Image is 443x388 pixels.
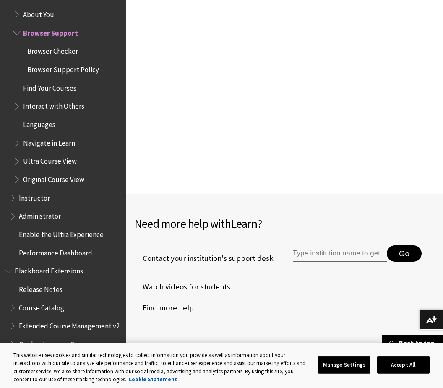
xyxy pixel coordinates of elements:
[134,302,194,314] a: Find more help
[19,191,50,202] span: Instructor
[19,246,92,257] span: Performance Dashboard
[23,99,84,111] span: Interact with Others
[23,81,76,92] span: Find Your Courses
[27,44,78,56] span: Browser Checker
[23,117,55,129] span: Languages
[377,356,430,374] button: Accept All
[134,253,274,264] span: Contact your institution's support desk
[23,26,78,37] span: Browser Support
[23,154,77,166] span: Ultra Course View
[27,62,99,74] span: Browser Support Policy
[19,282,63,294] span: Release Notes
[23,8,54,19] span: About You
[318,356,370,374] button: Manage Settings
[23,172,84,184] span: Original Course View
[19,209,61,221] span: Administrator
[293,245,387,262] input: Type institution name to get support
[19,319,120,330] span: Extended Course Management v2
[128,376,177,383] a: More information about your privacy, opens in a new tab
[382,335,443,351] a: Back to top
[134,281,230,293] a: Watch videos for students
[19,227,104,239] span: Enable the Ultra Experience
[19,301,64,312] span: Course Catalog
[15,264,83,276] span: Blackboard Extensions
[13,351,310,384] div: This website uses cookies and similar technologies to collect information you provide as well as ...
[387,245,422,262] button: Go
[134,215,435,232] h2: Need more help with ?
[23,136,75,147] span: Navigate in Learn
[231,216,257,231] span: Learn
[19,337,74,349] span: Grades Journey v2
